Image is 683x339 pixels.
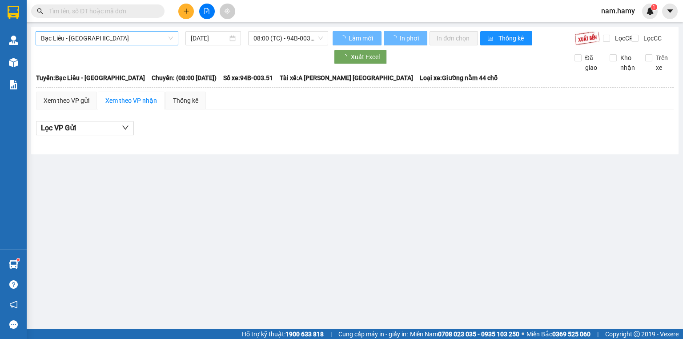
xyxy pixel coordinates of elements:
sup: 1 [651,4,657,10]
span: | [597,329,599,339]
b: Tuyến: Bạc Liêu - [GEOGRAPHIC_DATA] [36,74,145,81]
span: notification [9,300,18,309]
span: ⚪️ [522,332,524,336]
strong: 1900 633 818 [285,331,324,338]
span: aim [224,8,230,14]
div: Thống kê [173,96,198,105]
button: Xuất Excel [334,50,387,64]
span: search [37,8,43,14]
span: plus [183,8,189,14]
span: phone [51,32,58,40]
div: Xem theo VP nhận [105,96,157,105]
img: warehouse-icon [9,260,18,269]
img: solution-icon [9,80,18,89]
span: down [122,124,129,131]
li: 0946 508 595 [4,31,169,42]
span: environment [51,21,58,28]
span: 08:00 (TC) - 94B-003.51 [253,32,323,45]
button: caret-down [662,4,678,19]
button: In đơn chọn [430,31,478,45]
span: Lọc CC [640,33,663,43]
span: loading [391,35,398,41]
b: GỬI : Bến Xe Bạc Liêu [4,56,124,70]
span: loading [340,35,347,41]
span: message [9,320,18,329]
span: file-add [204,8,210,14]
button: aim [220,4,235,19]
input: 13/10/2025 [191,33,227,43]
span: 1 [652,4,655,10]
sup: 1 [17,258,20,261]
span: Số xe: 94B-003.51 [223,73,273,83]
span: caret-down [666,7,674,15]
img: logo-vxr [8,6,19,19]
img: 9k= [575,31,600,45]
strong: 0708 023 035 - 0935 103 250 [438,331,519,338]
span: Trên xe [652,53,674,73]
img: warehouse-icon [9,36,18,45]
button: In phơi [384,31,427,45]
span: Cung cấp máy in - giấy in: [338,329,408,339]
button: Lọc VP Gửi [36,121,134,135]
button: plus [178,4,194,19]
span: Kho nhận [617,53,639,73]
span: Tài xế: A [PERSON_NAME] [GEOGRAPHIC_DATA] [280,73,413,83]
span: nam.hamy [594,5,642,16]
span: copyright [634,331,640,337]
span: Lọc CR [611,33,635,43]
span: In phơi [400,33,420,43]
span: Lọc VP Gửi [41,122,76,133]
span: Loại xe: Giường nằm 44 chỗ [420,73,498,83]
button: file-add [199,4,215,19]
span: Miền Bắc [526,329,591,339]
b: Nhà Xe Hà My [51,6,118,17]
img: warehouse-icon [9,58,18,67]
span: bar-chart [487,35,495,42]
span: Hỗ trợ kỹ thuật: [242,329,324,339]
span: question-circle [9,280,18,289]
span: Chuyến: (08:00 [DATE]) [152,73,217,83]
span: Bạc Liêu - Sài Gòn [41,32,173,45]
img: icon-new-feature [646,7,654,15]
button: Làm mới [333,31,382,45]
span: Miền Nam [410,329,519,339]
span: Đã giao [582,53,603,73]
li: 995 [PERSON_NAME] [4,20,169,31]
span: | [330,329,332,339]
div: Xem theo VP gửi [44,96,89,105]
input: Tìm tên, số ĐT hoặc mã đơn [49,6,154,16]
button: bar-chartThống kê [480,31,532,45]
strong: 0369 525 060 [552,331,591,338]
span: Thống kê [498,33,525,43]
span: Làm mới [349,33,374,43]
